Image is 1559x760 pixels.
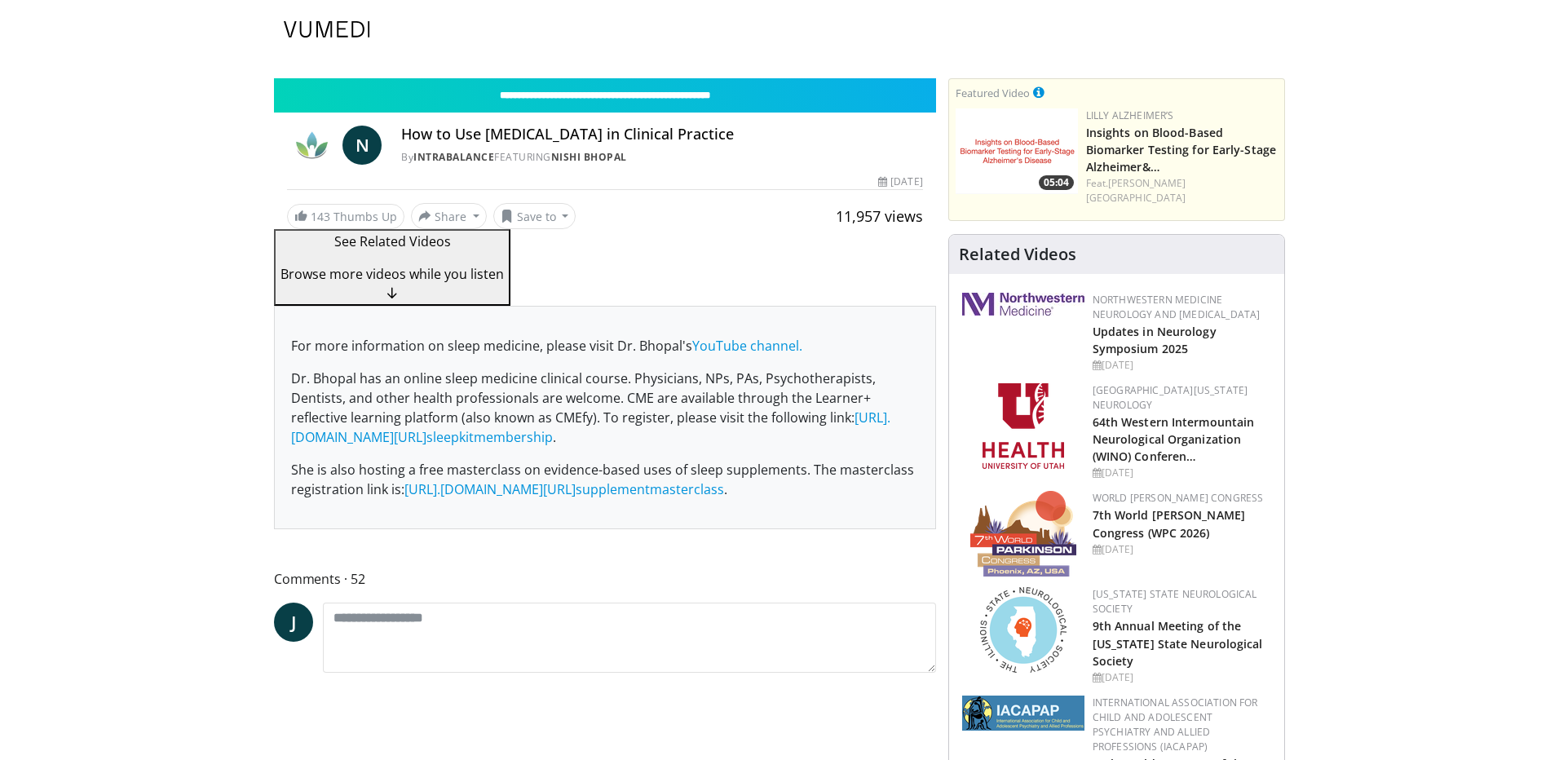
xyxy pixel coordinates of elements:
[959,245,1076,264] h4: Related Videos
[493,203,576,229] button: Save to
[956,108,1078,194] a: 05:04
[1086,176,1278,205] div: Feat.
[411,203,487,229] button: Share
[280,232,504,251] p: See Related Videos
[1033,83,1044,101] a: This is paid for by Lilly Alzheimer’s
[291,369,919,447] p: Dr. Bhopal has an online sleep medicine clinical course. Physicians, NPs, PAs, Psychotherapists, ...
[284,21,370,38] img: VuMedi Logo
[342,126,382,165] a: N
[401,126,923,144] h4: How to Use [MEDICAL_DATA] in Clinical Practice
[1086,176,1186,205] a: [PERSON_NAME][GEOGRAPHIC_DATA]
[1093,293,1261,321] a: Northwestern Medicine Neurology and [MEDICAL_DATA]
[1093,466,1271,480] div: [DATE]
[274,568,936,590] span: Comments 52
[291,460,919,499] p: She is also hosting a free masterclass on evidence-based uses of sleep supplements. The mastercla...
[311,209,330,224] span: 143
[956,86,1030,100] small: Featured Video
[274,603,313,642] a: J
[962,293,1084,316] img: 2a462fb6-9365-492a-ac79-3166a6f924d8.png.150x105_q85_autocrop_double_scale_upscale_version-0.2.jpg
[970,491,1076,577] img: 16fe1da8-a9a0-4f15-bd45-1dd1acf19c34.png.150x105_q85_autocrop_double_scale_upscale_version-0.2.png
[1093,491,1264,505] a: World [PERSON_NAME] Congress
[1093,413,1271,464] h2: 64th Western Intermountain Neurological Organization (WINO) Conference
[983,383,1064,469] img: f6362829-b0a3-407d-a044-59546adfd345.png.150x105_q85_autocrop_double_scale_upscale_version-0.2.png
[287,204,404,229] a: 143 Thumbs Up
[1086,125,1276,175] a: Insights on Blood-Based Biomarker Testing for Early-Stage Alzheimer&…
[1039,175,1074,190] span: 05:04
[1086,123,1278,175] h3: Insights on Blood-Based Biomarker Testing for Early-Stage Alzheimer's Disease
[413,150,494,164] a: IntraBalance
[1093,696,1258,753] a: International Association for Child and Adolescent Psychiatry and Allied Professions (IACAPAP)
[274,229,510,306] button: See Related Videos Browse more videos while you listen
[551,150,627,164] a: Nishi Bhopal
[291,336,919,356] p: For more information on sleep medicine, please visit Dr. Bhopal's
[962,696,1084,731] img: 2a9917ce-aac2-4f82-acde-720e532d7410.png.150x105_q85_autocrop_double_scale_upscale_version-0.2.png
[956,108,1078,194] img: 89d2bcdb-a0e3-4b93-87d8-cca2ef42d978.png.150x105_q85_crop-smart_upscale.png
[836,206,923,226] span: 11,957 views
[692,337,802,355] a: YouTube channel.
[1093,587,1257,616] a: [US_STATE] State Neurological Society
[280,265,504,283] span: Browse more videos while you listen
[287,126,336,165] img: IntraBalance
[1093,507,1245,540] a: 7th World [PERSON_NAME] Congress (WPC 2026)
[1093,414,1255,464] a: 64th Western Intermountain Neurological Organization (WINO) Conferen…
[980,587,1067,673] img: 71a8b48c-8850-4916-bbdd-e2f3ccf11ef9.png.150x105_q85_autocrop_double_scale_upscale_version-0.2.png
[1093,324,1217,356] a: Updates in Neurology Symposium 2025
[878,175,922,189] div: [DATE]
[401,150,923,165] div: By FEATURING
[1093,383,1248,412] a: [GEOGRAPHIC_DATA][US_STATE] Neurology
[1086,108,1174,122] a: Lilly Alzheimer’s
[1093,358,1271,373] div: [DATE]
[1093,670,1271,685] div: [DATE]
[1093,542,1271,557] div: [DATE]
[1093,618,1263,668] a: 9th Annual Meeting of the [US_STATE] State Neurological Society
[404,480,724,498] a: [URL].[DOMAIN_NAME][URL]supplementmasterclass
